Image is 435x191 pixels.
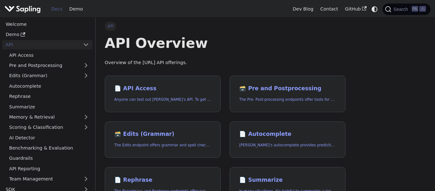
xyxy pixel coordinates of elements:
h2: Edits (Grammar) [114,131,211,138]
a: Summarize [6,102,92,111]
a: API Reporting [6,164,92,173]
a: Scoring & Classification [6,123,92,132]
nav: Breadcrumbs [105,22,346,31]
a: API Access [6,50,92,60]
a: Demo [66,4,86,14]
a: Edits (Grammar) [6,71,92,80]
h2: Rephrase [114,177,211,184]
a: Dev Blog [289,4,317,14]
a: Contact [317,4,342,14]
a: AI Detector [6,133,92,142]
h1: API Overview [105,34,346,52]
h2: Summarize [239,177,336,184]
span: Search [391,7,412,12]
img: Sapling.ai [4,4,41,14]
a: 📄️ API AccessAnyone can test out [PERSON_NAME]'s API. To get started with the API, simply: [105,76,221,112]
p: The Pre- Post-processing endpoints offer tools for preparing your text data for ingestation as we... [239,97,336,103]
a: Team Management [6,174,92,184]
span: API [105,22,117,31]
button: Search (Ctrl+K) [382,4,430,15]
a: Guardrails [6,154,92,163]
a: Rephrase [6,92,92,101]
p: Overview of the [URL] API offerings. [105,59,346,67]
p: The Edits endpoint offers grammar and spell checking. [114,142,211,148]
a: Demo [2,30,92,39]
a: Pre and Postprocessing [6,61,92,70]
button: Switch between dark and light mode (currently system mode) [370,4,379,14]
a: Benchmarking & Evaluation [6,143,92,153]
a: GitHub [341,4,370,14]
a: API [2,40,80,49]
h2: Autocomplete [239,131,336,138]
a: 🗃️ Pre and PostprocessingThe Pre- Post-processing endpoints offer tools for preparing your text d... [230,76,346,112]
h2: API Access [114,85,211,92]
a: Memory & Retrieval [6,113,92,122]
a: Autocomplete [6,81,92,91]
h2: Pre and Postprocessing [239,85,336,92]
a: 📄️ Autocomplete[PERSON_NAME]'s autocomplete provides predictions of the next few characters or words [230,121,346,158]
kbd: K [419,6,426,12]
button: Collapse sidebar category 'API' [80,40,92,49]
p: Anyone can test out Sapling's API. To get started with the API, simply: [114,97,211,103]
a: 🗃️ Edits (Grammar)The Edits endpoint offers grammar and spell checking. [105,121,221,158]
a: Welcome [2,19,92,29]
a: Sapling.ai [4,4,43,14]
p: Sapling's autocomplete provides predictions of the next few characters or words [239,142,336,148]
a: Docs [48,4,66,14]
